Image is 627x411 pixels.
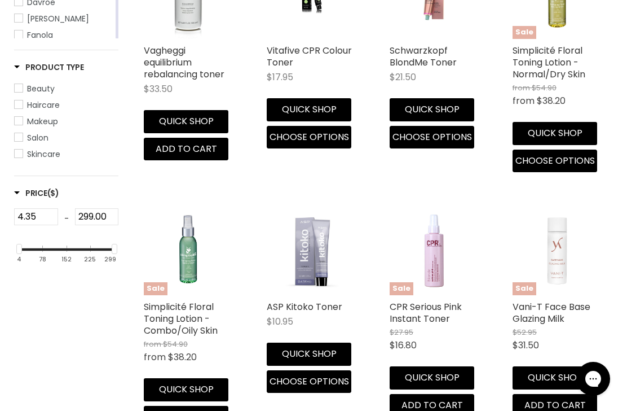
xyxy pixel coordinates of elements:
div: 4 [17,256,21,263]
span: from [144,351,166,364]
span: Fanola [27,29,53,41]
span: $21.50 [390,71,416,84]
a: Beauty [14,82,118,95]
button: Choose options [513,150,597,172]
h3: Product Type [14,62,84,73]
span: Price [14,187,59,199]
a: ASP Kitoko Toner [267,206,356,295]
a: Vani-T Face Base Glazing MilkSale [513,206,602,295]
a: Makeup [14,115,118,128]
span: Skincare [27,148,60,160]
button: Quick shop [267,98,351,121]
h3: Price($) [14,187,59,199]
span: $10.95 [267,315,293,328]
span: $38.20 [168,351,197,364]
span: Haircare [27,99,60,111]
span: $54.90 [163,339,188,349]
a: CPR Serious Pink Instant TonerSale [390,206,479,295]
a: Vitafive CPR Colour Toner [267,44,352,69]
img: ASP Kitoko Toner [267,206,356,295]
span: $31.50 [513,339,539,352]
button: Quick shop [144,378,228,401]
span: Salon [27,132,48,143]
span: Add to cart [156,142,217,155]
a: Salon [14,132,118,144]
span: Sale [513,26,536,39]
a: Simplicité Floral Toning Lotion - Combo/Oily SkinSale [144,206,233,295]
button: Choose options [267,126,351,148]
a: ASP Kitoko Toner [267,300,342,313]
button: Choose options [390,126,474,148]
span: Beauty [27,83,55,94]
input: Min Price [14,208,58,225]
img: CPR Serious Pink Instant Toner [390,206,479,295]
span: $27.95 [390,327,413,338]
button: Quick shop [513,122,597,145]
button: Quick shop [267,343,351,365]
iframe: Gorgias live chat messenger [571,358,616,400]
span: $33.50 [144,82,173,95]
a: Simplicité Floral Toning Lotion - Combo/Oily Skin [144,300,218,337]
span: Choose options [270,375,349,388]
img: Vani-T Face Base Glazing Milk [513,206,602,295]
span: from [513,82,530,93]
div: - [58,208,75,229]
span: Sale [513,282,536,295]
button: Quick shop [144,110,228,133]
button: Add to cart [144,138,228,160]
span: Choose options [392,130,472,143]
span: $54.90 [532,82,557,93]
span: $38.20 [537,94,566,107]
button: Choose options [267,370,351,393]
span: [PERSON_NAME] [27,13,89,24]
span: Sale [144,282,167,295]
a: Fanola [14,29,113,41]
div: 225 [84,256,96,263]
a: Haircare [14,99,118,111]
span: ($) [47,187,59,199]
img: Simplicité Floral Toning Lotion - Combo/Oily Skin [144,206,233,295]
input: Max Price [75,208,119,225]
button: Quick shop [390,98,474,121]
button: Quick shop [513,366,597,389]
span: Sale [390,282,413,295]
span: from [144,339,161,349]
span: Choose options [515,154,595,167]
span: Makeup [27,116,58,127]
div: 299 [104,256,116,263]
span: Choose options [270,130,349,143]
button: Quick shop [390,366,474,389]
span: $16.80 [390,339,417,352]
div: 152 [61,256,72,263]
a: Vani-T Face Base Glazing Milk [513,300,590,325]
a: Schwarzkopf BlondMe Toner [390,44,457,69]
a: Skincare [14,148,118,160]
a: Simplicité Floral Toning Lotion - Normal/Dry Skin [513,44,585,81]
a: De Lorenzo [14,12,113,25]
span: $17.95 [267,71,293,84]
span: from [513,94,535,107]
span: $52.95 [513,327,537,338]
div: 78 [39,256,46,263]
a: CPR Serious Pink Instant Toner [390,300,462,325]
a: Vagheggi equilibrium rebalancing toner [144,44,224,81]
